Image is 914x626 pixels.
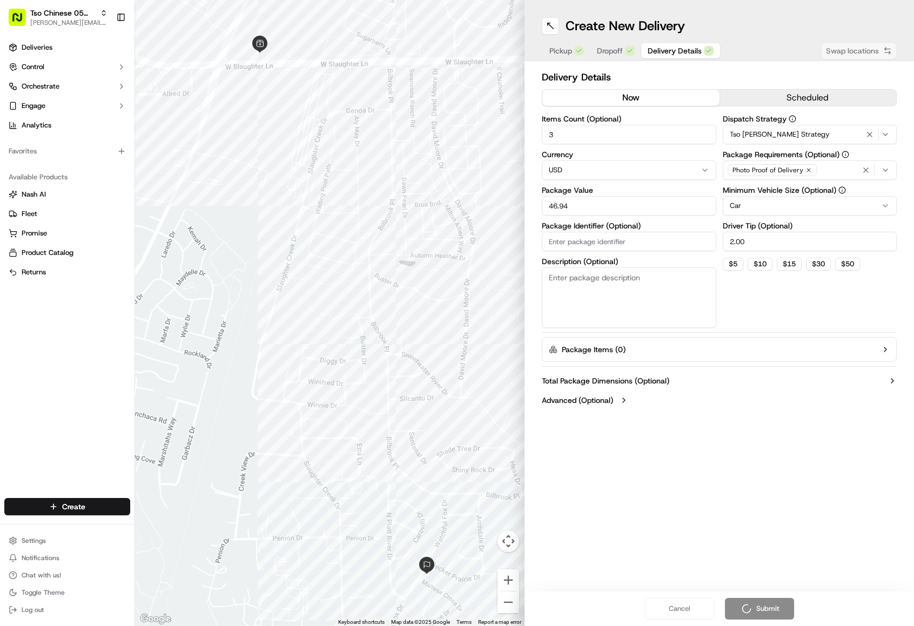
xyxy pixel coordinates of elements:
button: Map camera controls [498,530,519,552]
button: $10 [748,258,772,271]
span: Deliveries [22,43,52,52]
label: Total Package Dimensions (Optional) [542,375,669,386]
a: Product Catalog [9,248,126,258]
span: Fleet [22,209,37,219]
button: $15 [777,258,802,271]
button: Zoom out [498,591,519,613]
input: Got a question? Start typing here... [28,70,194,81]
button: Notifications [4,550,130,566]
button: $30 [806,258,831,271]
button: Zoom in [498,569,519,591]
button: Advanced (Optional) [542,395,897,406]
span: Create [62,501,85,512]
button: now [542,90,720,106]
a: Promise [9,228,126,238]
label: Package Value [542,186,716,194]
label: Advanced (Optional) [542,395,613,406]
button: Fleet [4,205,130,223]
button: $50 [835,258,860,271]
span: Knowledge Base [22,157,83,167]
button: Tso Chinese 05 [PERSON_NAME][PERSON_NAME][EMAIL_ADDRESS][DOMAIN_NAME] [4,4,112,30]
div: 💻 [91,158,100,166]
a: Report a map error [478,619,521,625]
input: Enter package value [542,196,716,216]
span: Chat with us! [22,571,61,580]
label: Description (Optional) [542,258,716,265]
div: Available Products [4,169,130,186]
a: Analytics [4,117,130,134]
button: Engage [4,97,130,115]
button: Dispatch Strategy [789,115,796,123]
span: API Documentation [102,157,173,167]
input: Enter number of items [542,125,716,144]
span: Control [22,62,44,72]
button: Control [4,58,130,76]
button: $5 [723,258,743,271]
a: Fleet [9,209,126,219]
a: Returns [9,267,126,277]
h1: Create New Delivery [566,17,685,35]
span: Promise [22,228,47,238]
button: Toggle Theme [4,585,130,600]
span: Settings [22,536,46,545]
label: Minimum Vehicle Size (Optional) [723,186,897,194]
a: Powered byPylon [76,183,131,191]
div: We're available if you need us! [37,114,137,123]
button: Minimum Vehicle Size (Optional) [838,186,846,194]
span: Pylon [107,183,131,191]
button: Create [4,498,130,515]
label: Dispatch Strategy [723,115,897,123]
img: Nash [11,11,32,32]
button: scheduled [720,90,897,106]
span: Toggle Theme [22,588,65,597]
a: Deliveries [4,39,130,56]
input: Enter package identifier [542,232,716,251]
span: Photo Proof of Delivery [732,166,803,174]
h2: Delivery Details [542,70,897,85]
span: Map data ©2025 Google [391,619,450,625]
button: Nash AI [4,186,130,203]
button: Log out [4,602,130,617]
button: Package Requirements (Optional) [842,151,849,158]
button: Photo Proof of Delivery [723,160,897,180]
span: Dropoff [597,45,623,56]
button: Total Package Dimensions (Optional) [542,375,897,386]
span: Tso [PERSON_NAME] Strategy [730,130,830,139]
label: Package Identifier (Optional) [542,222,716,230]
button: Keyboard shortcuts [338,618,385,626]
label: Package Items ( 0 ) [562,344,626,355]
button: Returns [4,264,130,281]
span: Analytics [22,120,51,130]
span: Pickup [549,45,572,56]
img: 1736555255976-a54dd68f-1ca7-489b-9aae-adbdc363a1c4 [11,103,30,123]
a: 💻API Documentation [87,152,178,172]
label: Driver Tip (Optional) [723,222,897,230]
button: [PERSON_NAME][EMAIL_ADDRESS][DOMAIN_NAME] [30,18,107,27]
div: Favorites [4,143,130,160]
button: Tso Chinese 05 [PERSON_NAME] [30,8,96,18]
img: Google [138,612,173,626]
button: Orchestrate [4,78,130,95]
span: Delivery Details [648,45,702,56]
span: Engage [22,101,45,111]
span: Nash AI [22,190,46,199]
button: Start new chat [184,106,197,119]
button: Chat with us! [4,568,130,583]
a: Open this area in Google Maps (opens a new window) [138,612,173,626]
button: Tso [PERSON_NAME] Strategy [723,125,897,144]
input: Enter driver tip amount [723,232,897,251]
a: Terms (opens in new tab) [456,619,472,625]
span: Product Catalog [22,248,73,258]
span: Log out [22,605,44,614]
span: Orchestrate [22,82,59,91]
span: Returns [22,267,46,277]
a: Nash AI [9,190,126,199]
button: Product Catalog [4,244,130,261]
button: Package Items (0) [542,337,897,362]
a: 📗Knowledge Base [6,152,87,172]
label: Items Count (Optional) [542,115,716,123]
label: Package Requirements (Optional) [723,151,897,158]
button: Settings [4,533,130,548]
